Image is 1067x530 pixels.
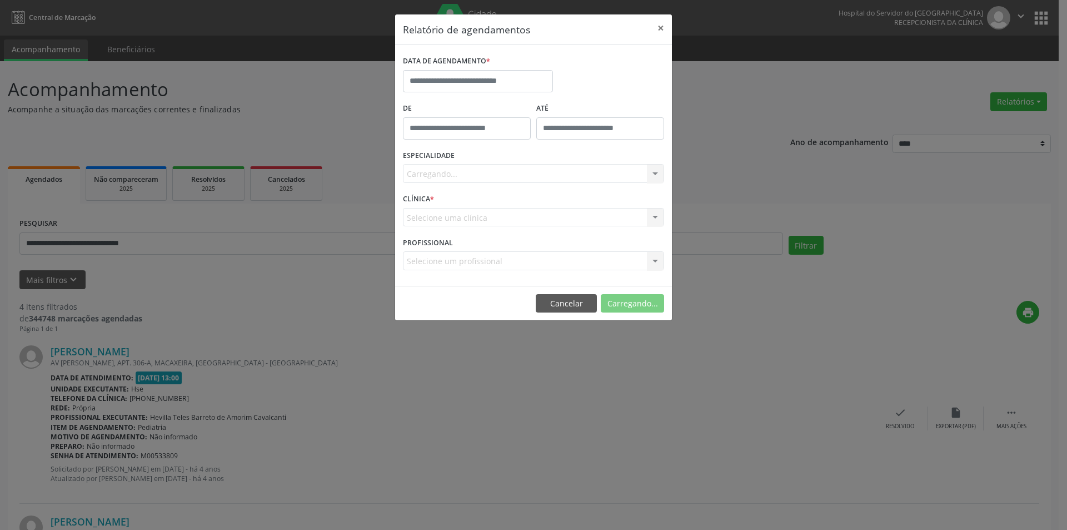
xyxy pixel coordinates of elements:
label: PROFISSIONAL [403,234,453,251]
label: CLÍNICA [403,191,434,208]
h5: Relatório de agendamentos [403,22,530,37]
button: Close [650,14,672,42]
label: DATA DE AGENDAMENTO [403,53,490,70]
button: Carregando... [601,294,664,313]
label: ESPECIALIDADE [403,147,455,165]
label: De [403,100,531,117]
button: Cancelar [536,294,597,313]
label: ATÉ [536,100,664,117]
